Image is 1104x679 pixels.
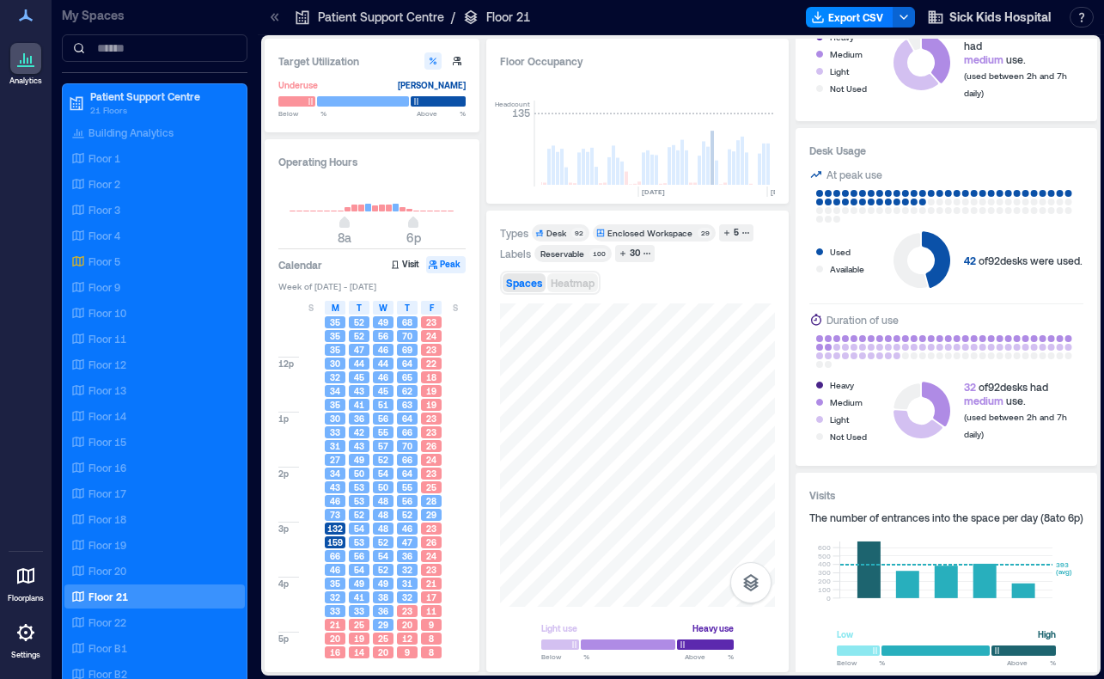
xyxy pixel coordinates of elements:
[426,330,436,342] span: 24
[405,646,410,658] span: 9
[8,593,44,603] p: Floorplans
[964,70,1067,98] span: (used between 2h and 7h daily)
[332,301,339,315] span: M
[330,385,340,397] span: 34
[90,103,235,117] p: 21 Floors
[426,591,436,603] span: 17
[330,344,340,356] span: 35
[354,509,364,521] span: 52
[354,426,364,438] span: 42
[278,413,289,425] span: 1p
[378,564,388,576] span: 52
[278,468,289,480] span: 2p
[378,440,388,452] span: 57
[88,615,126,629] p: Floor 22
[354,605,364,617] span: 33
[685,651,734,662] span: Above %
[62,7,247,24] p: My Spaces
[426,481,436,493] span: 25
[330,399,340,411] span: 35
[453,301,458,315] span: S
[964,412,1067,439] span: (used between 2h and 7h daily)
[426,495,436,507] span: 28
[330,358,340,370] span: 30
[964,25,1084,66] div: of 13 meeting rooms had use.
[354,633,364,645] span: 19
[719,224,753,242] button: 5
[402,330,412,342] span: 70
[589,248,608,259] div: 100
[402,509,412,521] span: 52
[402,523,412,535] span: 46
[426,454,436,466] span: 24
[430,301,434,315] span: F
[402,440,412,452] span: 70
[830,63,849,80] div: Light
[964,395,1003,407] span: medium
[330,550,340,562] span: 66
[354,413,364,425] span: 36
[551,277,595,289] span: Heatmap
[378,591,388,603] span: 38
[278,358,294,370] span: 12p
[278,52,466,70] h3: Target Utilization
[354,454,364,466] span: 49
[426,316,436,328] span: 23
[818,552,831,560] tspan: 500
[378,536,388,548] span: 52
[818,543,831,552] tspan: 600
[330,578,340,590] span: 35
[426,468,436,480] span: 23
[541,620,577,637] div: Light use
[88,486,126,500] p: Floor 17
[378,578,388,590] span: 49
[818,568,831,577] tspan: 300
[354,619,364,631] span: 25
[402,468,412,480] span: 64
[330,371,340,383] span: 32
[378,413,388,425] span: 56
[406,230,421,245] span: 6p
[354,371,364,383] span: 45
[330,468,340,480] span: 34
[426,605,436,617] span: 11
[426,413,436,425] span: 23
[354,495,364,507] span: 53
[402,385,412,397] span: 62
[330,481,340,493] span: 43
[818,560,831,568] tspan: 400
[88,254,120,268] p: Floor 5
[354,358,364,370] span: 44
[607,227,692,239] div: Enclosed Workspace
[429,646,434,658] span: 8
[837,658,885,668] span: Below %
[88,435,126,449] p: Floor 15
[318,9,444,26] p: Patient Support Centre
[88,590,128,603] p: Floor 21
[88,564,126,578] p: Floor 20
[426,358,436,370] span: 22
[402,564,412,576] span: 32
[308,301,314,315] span: S
[330,426,340,438] span: 33
[426,385,436,397] span: 19
[327,523,343,535] span: 132
[88,280,120,294] p: Floor 9
[278,280,466,292] span: Week of [DATE] - [DATE]
[402,358,412,370] span: 64
[402,550,412,562] span: 36
[354,316,364,328] span: 52
[830,260,864,278] div: Available
[426,578,436,590] span: 21
[354,344,364,356] span: 47
[88,177,120,191] p: Floor 2
[541,651,589,662] span: Below %
[357,301,362,315] span: T
[627,246,643,261] div: 30
[771,187,794,196] text: [DATE]
[330,413,340,425] span: 30
[354,536,364,548] span: 53
[378,371,388,383] span: 46
[500,226,528,240] div: Types
[809,486,1084,504] h3: Visits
